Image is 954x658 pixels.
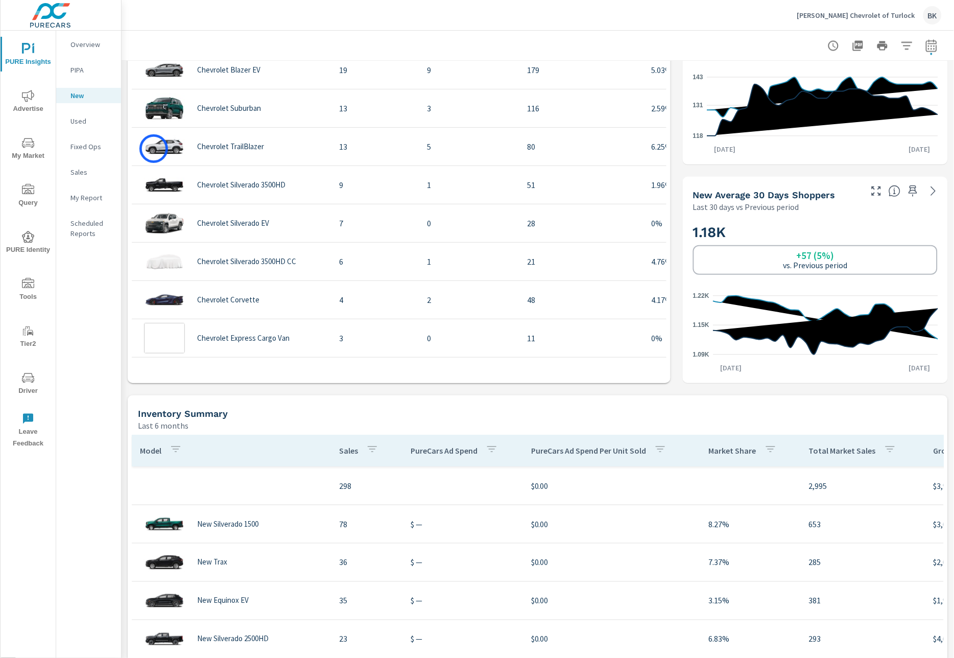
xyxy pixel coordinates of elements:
[693,74,703,81] text: 143
[652,217,741,229] p: 0%
[427,294,511,306] p: 2
[339,633,394,645] p: 23
[427,255,511,268] p: 1
[144,509,185,539] img: glamour
[140,446,161,456] p: Model
[527,140,635,153] p: 80
[144,170,185,200] img: glamour
[652,255,741,268] p: 4.76%
[902,144,938,154] p: [DATE]
[693,292,709,299] text: 1.22K
[809,556,917,569] p: 285
[923,6,942,25] div: BK
[709,446,756,456] p: Market Share
[797,11,915,20] p: [PERSON_NAME] Chevrolet of Turlock
[693,322,709,329] text: 1.15K
[652,179,741,191] p: 1.96%
[905,183,921,199] span: Save this to your personalized report
[197,257,296,266] p: Chevrolet Silverado 3500HD CC
[70,218,113,239] p: Scheduled Reports
[527,255,635,268] p: 21
[144,624,185,654] img: glamour
[411,446,478,456] p: PureCars Ad Spend
[411,633,515,645] p: $ —
[652,64,741,76] p: 5.03%
[144,547,185,578] img: glamour
[339,64,411,76] p: 19
[427,217,511,229] p: 0
[197,635,269,644] p: New Silverado 2500HD
[4,184,53,209] span: Query
[197,65,260,75] p: Chevrolet Blazer EV
[1,31,56,454] div: nav menu
[339,294,411,306] p: 4
[197,295,259,304] p: Chevrolet Corvette
[4,372,53,397] span: Driver
[889,185,901,197] span: A rolling 30 day total of daily Shoppers on the dealership website, averaged over the selected da...
[70,116,113,126] p: Used
[56,139,121,154] div: Fixed Ops
[4,43,53,68] span: PURE Insights
[902,363,938,373] p: [DATE]
[411,518,515,530] p: $ —
[339,217,411,229] p: 7
[339,255,411,268] p: 6
[427,102,511,114] p: 3
[693,351,709,358] text: 1.09K
[783,261,847,270] p: vs. Previous period
[427,140,511,153] p: 5
[527,64,635,76] p: 179
[527,332,635,344] p: 11
[197,180,285,190] p: Chevrolet Silverado 3500HD
[56,216,121,241] div: Scheduled Reports
[339,556,394,569] p: 36
[527,102,635,114] p: 116
[427,64,511,76] p: 9
[411,556,515,569] p: $ —
[531,595,693,607] p: $0.00
[713,363,749,373] p: [DATE]
[56,190,121,205] div: My Report
[144,208,185,239] img: glamour
[531,633,693,645] p: $0.00
[693,223,938,241] h2: 1.18K
[4,278,53,303] span: Tools
[427,179,511,191] p: 1
[652,140,741,153] p: 6.25%
[796,250,834,261] h6: +57 (5%)
[921,36,942,56] button: Select Date Range
[693,132,703,139] text: 118
[709,518,793,530] p: 8.27%
[4,325,53,350] span: Tier2
[197,219,269,228] p: Chevrolet Silverado EV
[56,165,121,180] div: Sales
[709,633,793,645] p: 6.83%
[144,285,185,315] img: glamour
[809,480,917,492] p: 2,995
[925,183,942,199] a: See more details in report
[4,413,53,450] span: Leave Feedback
[809,446,876,456] p: Total Market Sales
[531,556,693,569] p: $0.00
[138,408,228,419] h5: Inventory Summary
[144,246,185,277] img: glamour
[70,142,113,152] p: Fixed Ops
[144,93,185,124] img: glamour
[848,36,868,56] button: "Export Report to PDF"
[70,90,113,101] p: New
[339,102,411,114] p: 13
[339,595,394,607] p: 35
[56,37,121,52] div: Overview
[707,144,743,154] p: [DATE]
[809,518,917,530] p: 653
[531,518,693,530] p: $0.00
[56,62,121,78] div: PIPA
[197,558,227,567] p: New Trax
[339,140,411,153] p: 13
[339,480,394,492] p: 298
[339,332,411,344] p: 3
[138,419,188,432] p: Last 6 months
[70,193,113,203] p: My Report
[652,102,741,114] p: 2.59%
[56,113,121,129] div: Used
